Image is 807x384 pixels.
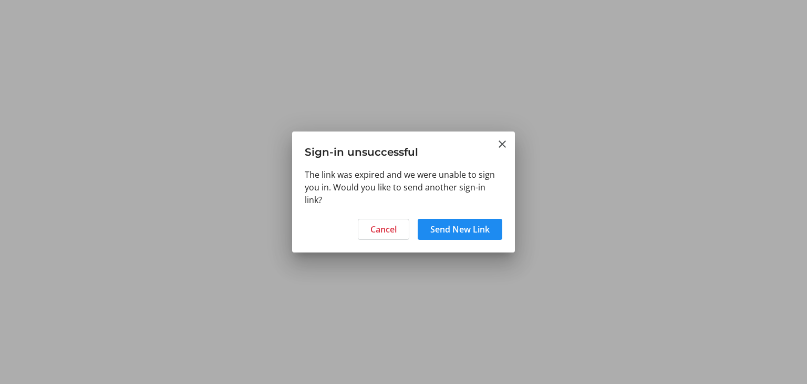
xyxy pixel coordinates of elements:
[292,168,515,213] div: The link was expired and we were unable to sign you in. Would you like to send another sign-in link?
[292,132,515,168] h3: Sign-in unsuccessful
[358,219,409,240] button: Cancel
[418,219,502,240] button: Send New Link
[370,223,397,236] span: Cancel
[430,223,490,236] span: Send New Link
[496,138,509,150] button: Close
